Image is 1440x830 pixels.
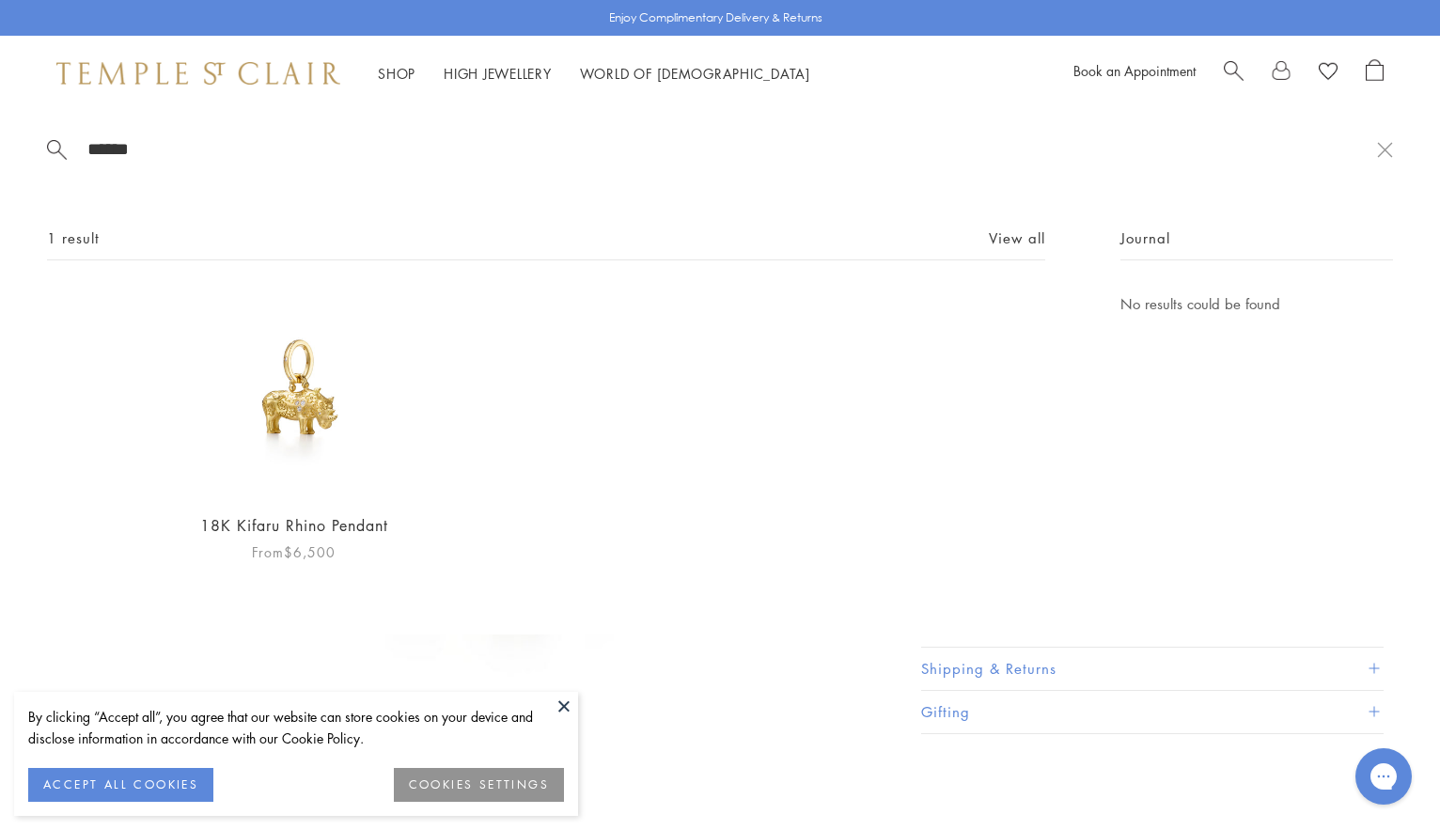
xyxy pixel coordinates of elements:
span: $6,500 [284,542,336,561]
div: By clicking “Accept all”, you agree that our website can store cookies on your device and disclos... [28,706,564,749]
a: Open Shopping Bag [1366,59,1384,87]
a: Search [1224,59,1244,87]
button: Gifting [921,691,1384,733]
p: No results could be found [1120,292,1393,316]
button: ACCEPT ALL COOKIES [28,768,213,802]
nav: Main navigation [378,62,810,86]
a: 18K Kifaru Rhino Pendant [200,515,388,536]
a: View Wishlist [1319,59,1338,87]
img: P31855-RHINOSM [192,292,397,497]
a: View all [989,227,1045,248]
span: 1 result [47,227,100,250]
img: Temple St. Clair [56,62,340,85]
a: World of [DEMOGRAPHIC_DATA]World of [DEMOGRAPHIC_DATA] [580,64,810,83]
button: COOKIES SETTINGS [394,768,564,802]
span: From [252,541,336,563]
p: Enjoy Complimentary Delivery & Returns [609,8,822,27]
iframe: Gorgias live chat messenger [1346,742,1421,811]
button: Shipping & Returns [921,648,1384,690]
a: High JewelleryHigh Jewellery [444,64,552,83]
a: ShopShop [378,64,415,83]
span: Journal [1120,227,1170,250]
a: Book an Appointment [1073,61,1196,80]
